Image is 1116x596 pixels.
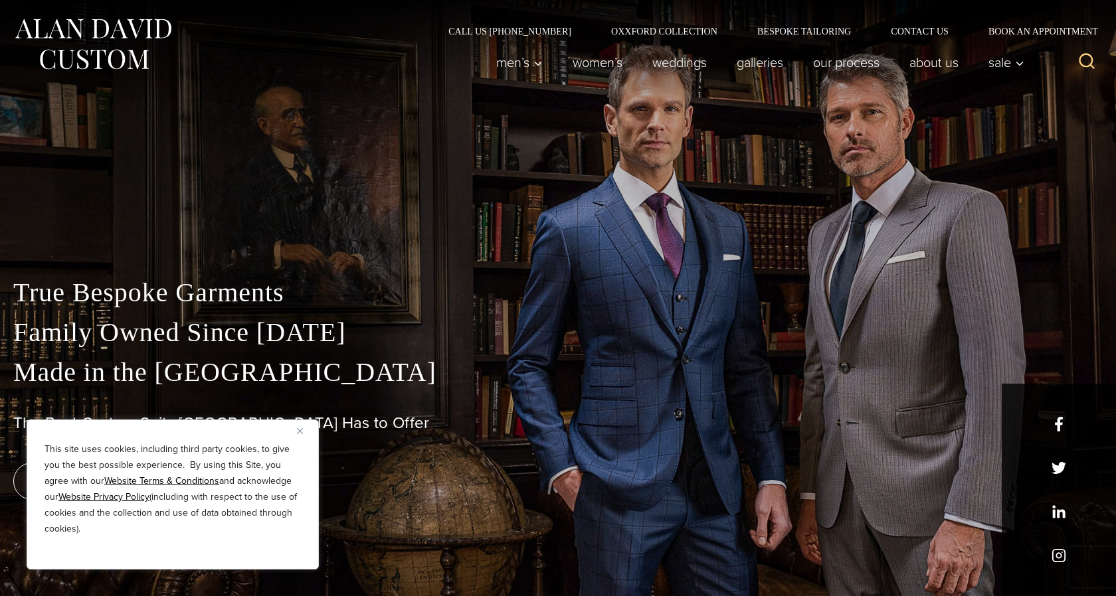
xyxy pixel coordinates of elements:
[558,49,638,76] a: Women’s
[13,463,199,500] a: book an appointment
[737,27,871,36] a: Bespoke Tailoring
[871,27,969,36] a: Contact Us
[104,474,219,488] a: Website Terms & Conditions
[722,49,798,76] a: Galleries
[482,49,1032,76] nav: Primary Navigation
[45,441,301,537] p: This site uses cookies, including third party cookies, to give you the best possible experience. ...
[895,49,974,76] a: About Us
[1030,556,1103,589] iframe: Opens a widget where you can chat to one of our agents
[428,27,1103,36] nav: Secondary Navigation
[297,423,313,439] button: Close
[58,490,149,504] a: Website Privacy Policy
[496,56,543,69] span: Men’s
[428,27,591,36] a: Call Us [PHONE_NUMBER]
[13,413,1103,433] h1: The Best Custom Suits [GEOGRAPHIC_DATA] Has to Offer
[297,428,303,434] img: Close
[13,273,1103,392] p: True Bespoke Garments Family Owned Since [DATE] Made in the [GEOGRAPHIC_DATA]
[13,15,173,74] img: Alan David Custom
[969,27,1103,36] a: Book an Appointment
[1071,46,1103,78] button: View Search Form
[798,49,895,76] a: Our Process
[988,56,1024,69] span: Sale
[591,27,737,36] a: Oxxford Collection
[638,49,722,76] a: weddings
